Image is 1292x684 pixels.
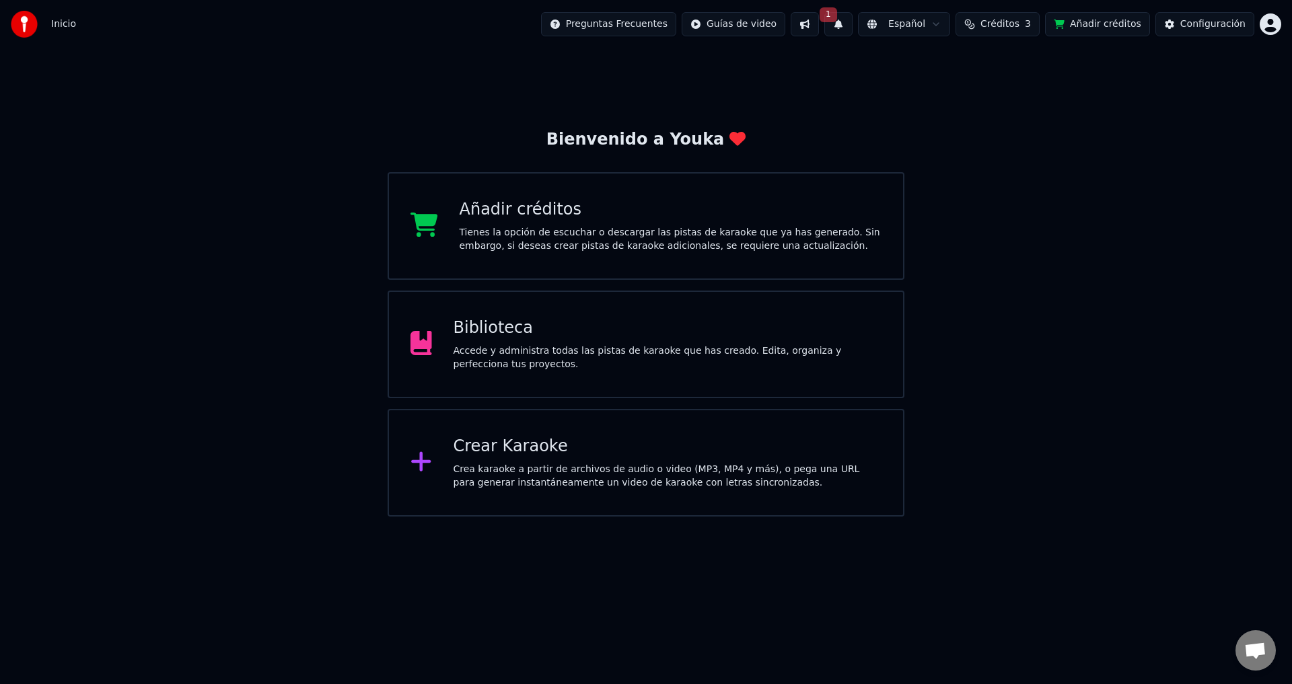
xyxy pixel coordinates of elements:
[51,17,76,31] nav: breadcrumb
[51,17,76,31] span: Inicio
[1045,12,1150,36] button: Añadir créditos
[1235,630,1276,671] div: Chat abierto
[1155,12,1254,36] button: Configuración
[11,11,38,38] img: youka
[454,344,882,371] div: Accede y administra todas las pistas de karaoke que has creado. Edita, organiza y perfecciona tus...
[956,12,1040,36] button: Créditos3
[541,12,676,36] button: Preguntas Frecuentes
[546,129,746,151] div: Bienvenido a Youka
[454,463,882,490] div: Crea karaoke a partir de archivos de audio o video (MP3, MP4 y más), o pega una URL para generar ...
[1025,17,1031,31] span: 3
[454,317,882,339] div: Biblioteca
[454,436,882,457] div: Crear Karaoke
[820,7,837,22] span: 1
[1180,17,1246,31] div: Configuración
[824,12,853,36] button: 1
[460,199,882,221] div: Añadir créditos
[682,12,785,36] button: Guías de video
[460,226,882,253] div: Tienes la opción de escuchar o descargar las pistas de karaoke que ya has generado. Sin embargo, ...
[980,17,1019,31] span: Créditos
